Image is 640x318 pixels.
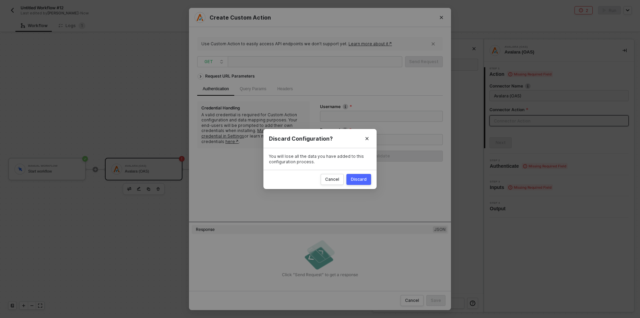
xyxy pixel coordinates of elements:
[192,272,448,278] div: Click ”Send Request” to get a response
[196,227,215,232] div: Response
[197,14,203,21] img: integration-icon
[277,86,293,91] span: Headers
[343,104,348,109] img: icon-info
[401,295,424,306] button: Cancel
[432,8,451,27] button: Close
[405,56,443,67] button: Send Request
[342,127,348,133] img: icon-info
[357,129,377,148] button: Close
[351,177,367,182] div: Discard
[201,41,428,47] div: Use Custom Action to easily access API endpoints we don’t support yet.
[405,298,419,303] div: Cancel
[303,238,337,272] img: empty-state-send-request
[202,70,258,82] div: Request URL Parameters
[320,134,443,145] input: Password
[269,154,371,164] div: You will lose all the data you have added to this configuration process.
[433,226,447,233] span: JSON
[201,112,306,144] div: A valid credential is required for Custom Action configuration and data mapping purposes. Your en...
[201,105,240,111] div: Credential Handling
[204,57,224,67] span: GET
[201,128,301,139] a: Manage your existing credential in Settings
[431,42,435,46] span: icon-close
[203,86,229,92] div: Authentication
[426,295,446,306] button: Save
[320,104,352,109] label: Username
[320,111,443,122] input: Username
[225,139,239,144] a: here↗
[269,135,371,142] div: Discard Configuration?
[346,174,371,185] button: Discard
[240,86,266,91] span: Query Params
[194,12,446,23] div: Create Custom Action
[320,151,443,162] button: Validate
[325,177,339,182] div: Cancel
[348,41,392,46] a: Learn more about it↗
[320,127,352,133] label: Password
[198,75,203,78] span: icon-arrow-right
[321,174,344,185] button: Cancel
